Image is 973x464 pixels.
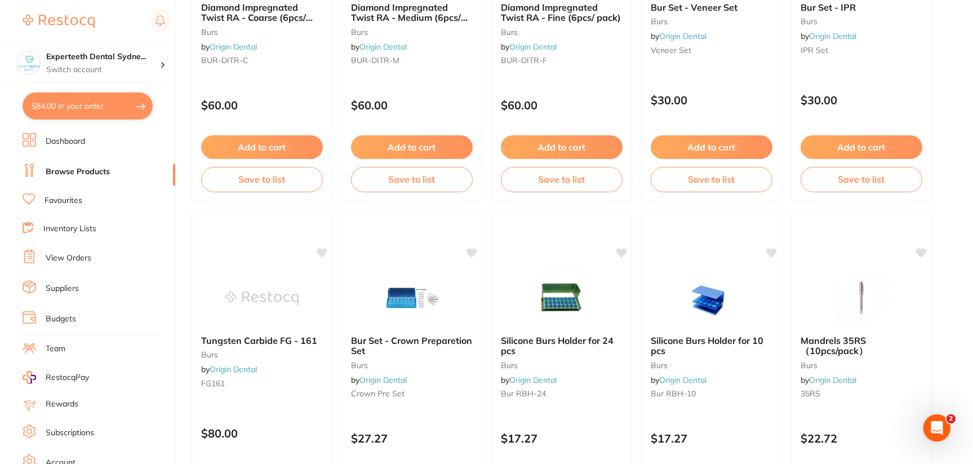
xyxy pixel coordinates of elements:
b: Silicone Burs Holder for 24 pcs [501,335,623,356]
span: by [501,42,557,52]
span: Mandrels 35RS （10pcs/pack） [801,335,868,356]
button: Save to list [801,167,922,192]
small: burs [351,361,473,370]
img: Experteeth Dental Sydney CBD [17,52,40,74]
h4: Experteeth Dental Sydney CBD [46,51,160,63]
img: Silicone Burs Holder for 10 pcs [675,270,748,326]
span: IPR Set [801,45,828,55]
span: 2 [947,414,956,423]
a: Favourites [45,195,82,206]
button: Add to cart [501,135,623,159]
b: Bur Set - Veneer Set [651,2,772,12]
a: Origin Dental [809,31,856,41]
p: $22.72 [801,432,922,445]
span: Tungsten Carbide FG - 161 [201,335,317,346]
span: Crown Pre Set [351,388,405,399]
span: Bur Set - IPR [801,2,856,13]
span: Silicone Burs Holder for 24 pcs [501,335,614,356]
a: Origin Dental [210,42,257,52]
span: Diamond Impregnated Twist RA - Coarse (6pcs/ pack) [201,2,313,34]
a: Dashboard [46,136,85,147]
a: Inventory Lists [43,223,96,235]
small: burs [651,17,772,26]
a: Budgets [46,313,76,325]
span: BUR-DITR-M [351,55,399,65]
p: Switch account [46,64,160,76]
b: Tungsten Carbide FG - 161 [201,335,323,346]
button: Save to list [351,167,473,192]
a: Origin Dental [359,42,407,52]
a: Origin Dental [509,42,557,52]
small: burs [801,361,922,370]
span: FG161 [201,378,225,388]
p: $17.27 [651,432,772,445]
b: Diamond Impregnated Twist RA - Fine (6pcs/ pack) [501,2,623,23]
img: Bur Set - Crown Preparetion Set [375,270,448,326]
a: Rewards [46,399,78,410]
img: Tungsten Carbide FG - 161 [225,270,299,326]
p: $30.00 [651,94,772,107]
button: Add to cart [801,135,922,159]
span: by [801,31,856,41]
small: burs [201,350,323,359]
button: Add to cart [651,135,772,159]
span: Diamond Impregnated Twist RA - Fine (6pcs/ pack) [501,2,621,23]
p: $60.00 [501,99,623,112]
span: Bur Set - Crown Preparetion Set [351,335,472,356]
b: Mandrels 35RS （10pcs/pack） [801,335,922,356]
b: Bur Set - IPR [801,2,922,12]
p: $30.00 [801,94,922,107]
span: by [351,42,407,52]
a: View Orders [46,253,91,264]
p: $80.00 [201,427,323,440]
p: $60.00 [351,99,473,112]
button: Save to list [501,167,623,192]
b: Silicone Burs Holder for 10 pcs [651,335,772,356]
small: burs [501,361,623,370]
img: RestocqPay [23,371,36,384]
span: by [651,31,707,41]
a: Subscriptions [46,427,94,439]
span: by [651,375,707,385]
span: 35RS [801,388,820,399]
a: Origin Dental [509,375,557,385]
a: Browse Products [46,166,110,178]
small: burs [201,28,323,37]
small: burs [651,361,772,370]
a: Team [46,343,65,355]
button: Save to list [201,167,323,192]
span: by [351,375,407,385]
span: by [801,375,856,385]
button: Save to list [651,167,772,192]
a: Origin Dental [659,31,707,41]
span: Bur Set - Veneer Set [651,2,737,13]
p: $27.27 [351,432,473,445]
span: Bur RBH-10 [651,388,696,399]
span: Diamond Impregnated Twist RA - Medium (6pcs/ pack) [351,2,468,34]
a: Origin Dental [659,375,707,385]
img: Restocq Logo [23,15,95,28]
small: burs [501,28,623,37]
img: Silicone Burs Holder for 24 pcs [525,270,598,326]
p: $17.27 [501,432,623,445]
a: Origin Dental [809,375,856,385]
button: $84.00 in your order [23,92,153,120]
small: burs [801,17,922,26]
iframe: Intercom live chat [923,414,950,441]
button: Add to cart [201,135,323,159]
small: burs [351,28,473,37]
a: Suppliers [46,283,79,294]
span: by [201,364,257,374]
img: Mandrels 35RS （10pcs/pack） [825,270,898,326]
a: RestocqPay [23,371,89,384]
span: Veneer Set [651,45,691,55]
a: Origin Dental [359,375,407,385]
span: BUR-DITR-F [501,55,547,65]
span: Bur RBH-24 [501,388,546,399]
p: $60.00 [201,99,323,112]
a: Restocq Logo [23,8,95,34]
span: BUR-DITR-C [201,55,248,65]
span: by [501,375,557,385]
span: RestocqPay [46,372,89,383]
span: Silicone Burs Holder for 10 pcs [651,335,763,356]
